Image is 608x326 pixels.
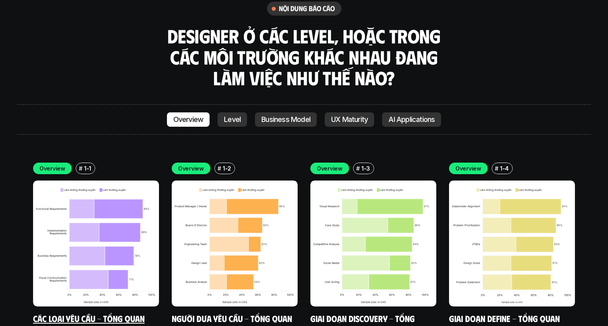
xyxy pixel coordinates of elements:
[178,164,204,173] p: Overview
[361,164,370,173] p: 1-3
[84,164,91,173] p: 1-1
[388,116,435,124] p: AI Applications
[172,313,292,324] a: Người đưa yêu cầu - Tổng quan
[165,26,443,88] h3: Designer ở các level, hoặc trong các môi trường khác nhau đang làm việc như thế nào?
[495,165,498,171] h6: #
[325,112,374,127] a: UX Maturity
[218,112,247,127] a: Level
[33,313,145,324] a: Các loại yêu cầu - Tổng quan
[39,164,65,173] p: Overview
[167,112,210,127] a: Overview
[255,112,317,127] a: Business Model
[218,165,221,171] h6: #
[79,165,82,171] h6: #
[356,165,360,171] h6: #
[173,116,204,124] p: Overview
[449,313,560,324] a: Giai đoạn Define - Tổng quan
[331,116,368,124] p: UX Maturity
[224,116,241,124] p: Level
[223,164,231,173] p: 1-2
[317,164,343,173] p: Overview
[382,112,441,127] a: AI Applications
[279,4,335,13] h6: nội dung báo cáo
[455,164,481,173] p: Overview
[261,116,310,124] p: Business Model
[500,164,509,173] p: 1-4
